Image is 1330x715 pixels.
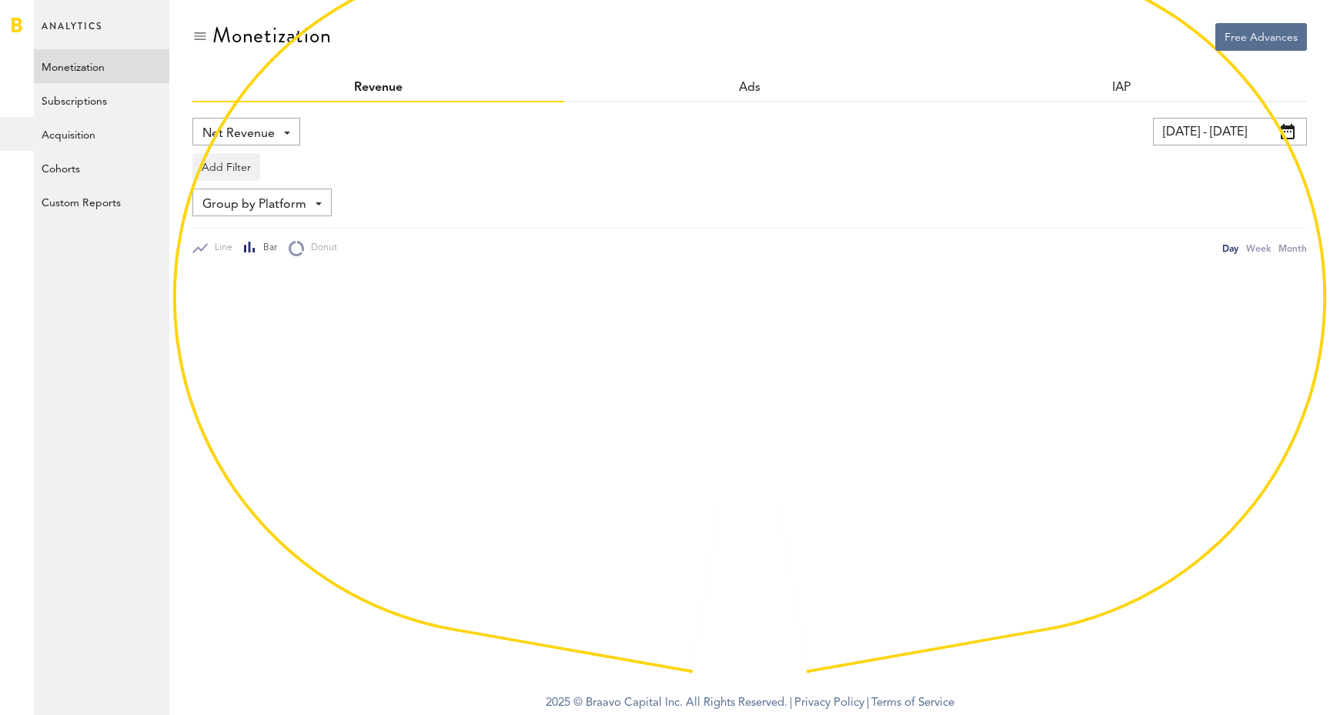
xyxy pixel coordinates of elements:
span: Line [208,242,232,255]
span: Analytics [42,17,102,49]
iframe: Opens a widget where you can find more information [1210,669,1315,707]
span: 2025 © Braavo Capital Inc. All Rights Reserved. [546,692,787,715]
div: Monetization [212,23,332,48]
a: Custom Reports [34,185,169,219]
a: Acquisition [34,117,169,151]
a: Cohorts [34,151,169,185]
span: Net Revenue [202,121,275,147]
span: Donut [304,242,337,255]
a: IAP [1112,82,1131,94]
button: Add Filter [192,153,260,181]
div: Week [1246,240,1271,256]
a: Ads [739,82,760,94]
a: Privacy Policy [794,697,864,709]
button: Free Advances [1215,23,1307,51]
span: Group by Platform [202,192,306,218]
span: Bar [256,242,277,255]
div: Day [1222,240,1238,256]
a: Subscriptions [34,83,169,117]
a: Revenue [354,82,403,94]
div: Month [1278,240,1307,256]
a: Terms of Service [871,697,954,709]
a: Monetization [34,49,169,83]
